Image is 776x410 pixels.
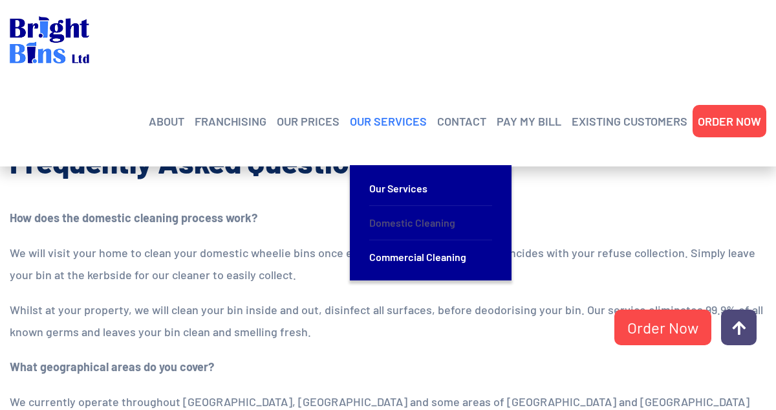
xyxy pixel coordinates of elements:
a: FRANCHISING [195,111,266,131]
a: Our Services [369,172,492,206]
a: CONTACT [437,111,486,131]
p: Whilst at your property, we will clean your bin inside and out, disinfect all surfaces, before de... [10,299,766,343]
a: Order Now [614,310,711,345]
a: OUR SERVICES [350,111,427,131]
a: OUR PRICES [277,111,339,131]
p: We will visit your home to clean your domestic wheelie bins once every 4 weeks, on a day that coi... [10,242,766,286]
a: Domestic Cleaning [369,206,492,240]
a: ABOUT [149,111,184,131]
a: PAY MY BILL [497,111,561,131]
strong: What geographical areas do you cover? [10,359,214,374]
a: ORDER NOW [698,111,761,131]
a: EXISTING CUSTOMERS [572,111,687,131]
strong: How does the domestic cleaning process work? [10,211,257,225]
a: Commercial Cleaning [369,240,492,274]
